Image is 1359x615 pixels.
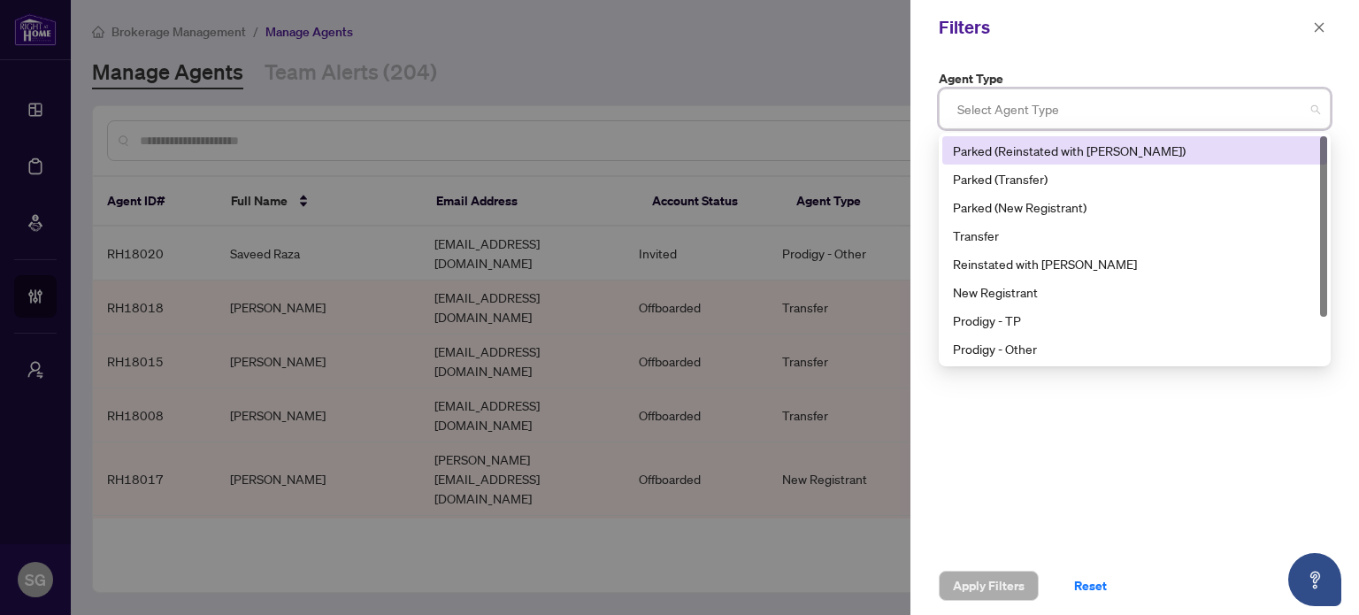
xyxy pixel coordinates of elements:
[953,254,1317,273] div: Reinstated with [PERSON_NAME]
[942,250,1327,278] div: Reinstated with RAHR
[939,571,1039,601] button: Apply Filters
[1313,21,1325,34] span: close
[953,282,1317,302] div: New Registrant
[942,278,1327,306] div: New Registrant
[953,169,1317,188] div: Parked (Transfer)
[953,311,1317,330] div: Prodigy - TP
[942,306,1327,334] div: Prodigy - TP
[1288,553,1341,606] button: Open asap
[942,193,1327,221] div: Parked (New Registrant)
[1060,571,1121,601] button: Reset
[942,165,1327,193] div: Parked (Transfer)
[953,141,1317,160] div: Parked (Reinstated with [PERSON_NAME])
[953,197,1317,217] div: Parked (New Registrant)
[942,136,1327,165] div: Parked (Reinstated with RAHR)
[942,221,1327,250] div: Transfer
[953,226,1317,245] div: Transfer
[939,69,1331,88] label: Agent Type
[942,334,1327,363] div: Prodigy - Other
[953,339,1317,358] div: Prodigy - Other
[939,14,1308,41] div: Filters
[1074,572,1107,600] span: Reset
